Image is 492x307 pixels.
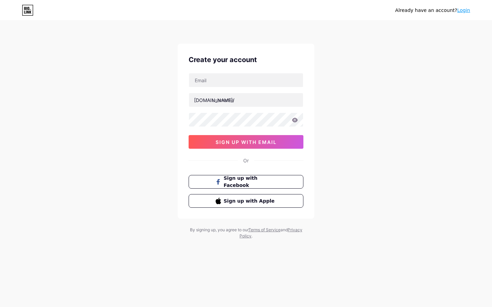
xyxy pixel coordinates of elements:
button: Sign up with Apple [189,194,303,208]
input: username [189,93,303,107]
span: sign up with email [216,139,277,145]
span: Sign up with Apple [224,198,277,205]
a: Terms of Service [248,227,281,232]
button: Sign up with Facebook [189,175,303,189]
div: Create your account [189,55,303,65]
input: Email [189,73,303,87]
div: [DOMAIN_NAME]/ [194,97,234,104]
div: Or [243,157,249,164]
span: Sign up with Facebook [224,175,277,189]
button: sign up with email [189,135,303,149]
div: Already have an account? [395,7,470,14]
a: Login [457,8,470,13]
div: By signing up, you agree to our and . [188,227,304,239]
